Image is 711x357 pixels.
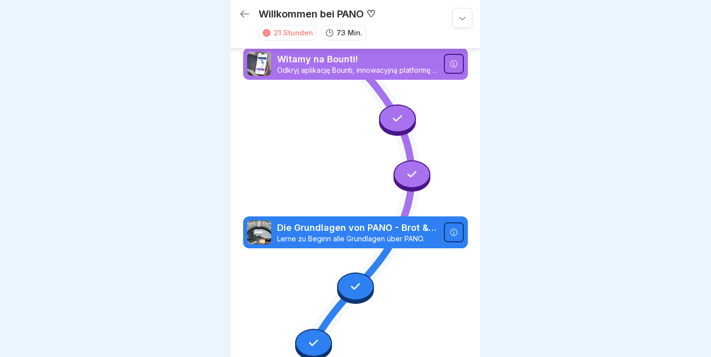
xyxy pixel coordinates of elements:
p: Willkommen bei PANO ♡ [259,8,375,20]
img: b4eu0mai1tdt6ksd7nlke1so.png [247,52,271,76]
div: 21 Stunden [274,27,313,38]
img: i5ku8huejusdnph52mw20wcr.png [247,220,271,244]
p: Lerne zu Beginn alle Grundlagen über PANO. [277,234,438,243]
p: Odkryj aplikację Bounti, innowacyjną platformę edukacyjną, która pozwala uczyć się w elastyczny i... [277,66,438,75]
p: 73 Min. [337,27,362,38]
p: Witamy na Bounti! [277,53,438,66]
p: Die Grundlagen von PANO - Brot & Kaffee [277,221,438,234]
